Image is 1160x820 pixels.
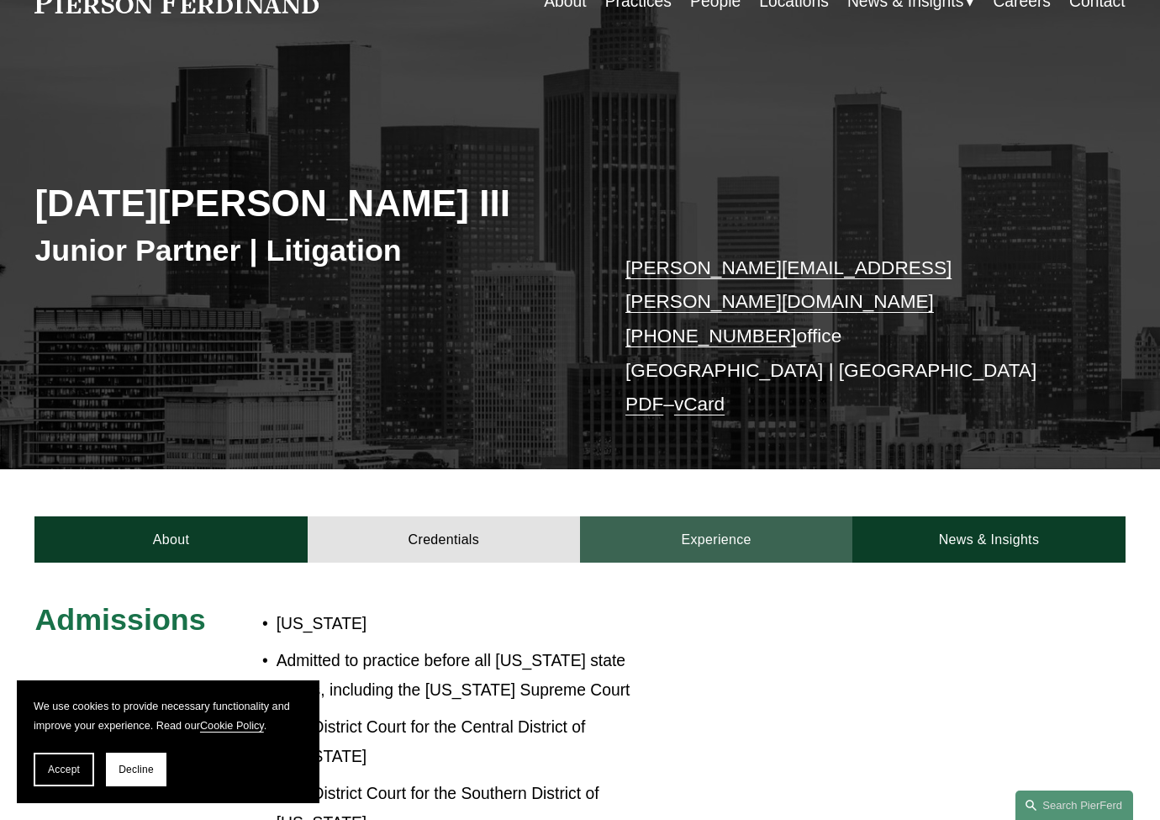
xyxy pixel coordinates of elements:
[34,516,307,563] a: About
[852,516,1125,563] a: News & Insights
[106,753,166,786] button: Decline
[34,753,94,786] button: Accept
[277,713,671,772] p: U.S. District Court for the Central District of [US_STATE]
[625,257,952,313] a: [PERSON_NAME][EMAIL_ADDRESS][PERSON_NAME][DOMAIN_NAME]
[277,647,671,706] p: Admitted to practice before all [US_STATE] state courts, including the [US_STATE] Supreme Court
[580,516,852,563] a: Experience
[34,697,303,736] p: We use cookies to provide necessary functionality and improve your experience. Read our .
[48,764,80,775] span: Accept
[119,764,154,775] span: Decline
[277,610,671,639] p: [US_STATE]
[625,251,1080,423] p: office [GEOGRAPHIC_DATA] | [GEOGRAPHIC_DATA] –
[625,394,663,415] a: PDF
[674,394,725,415] a: vCard
[17,680,319,803] section: Cookie banner
[34,603,205,637] span: Admissions
[308,516,580,563] a: Credentials
[34,181,580,226] h2: [DATE][PERSON_NAME] III
[200,720,264,732] a: Cookie Policy
[34,232,580,269] h3: Junior Partner | Litigation
[625,325,797,347] a: [PHONE_NUMBER]
[1015,791,1133,820] a: Search this site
